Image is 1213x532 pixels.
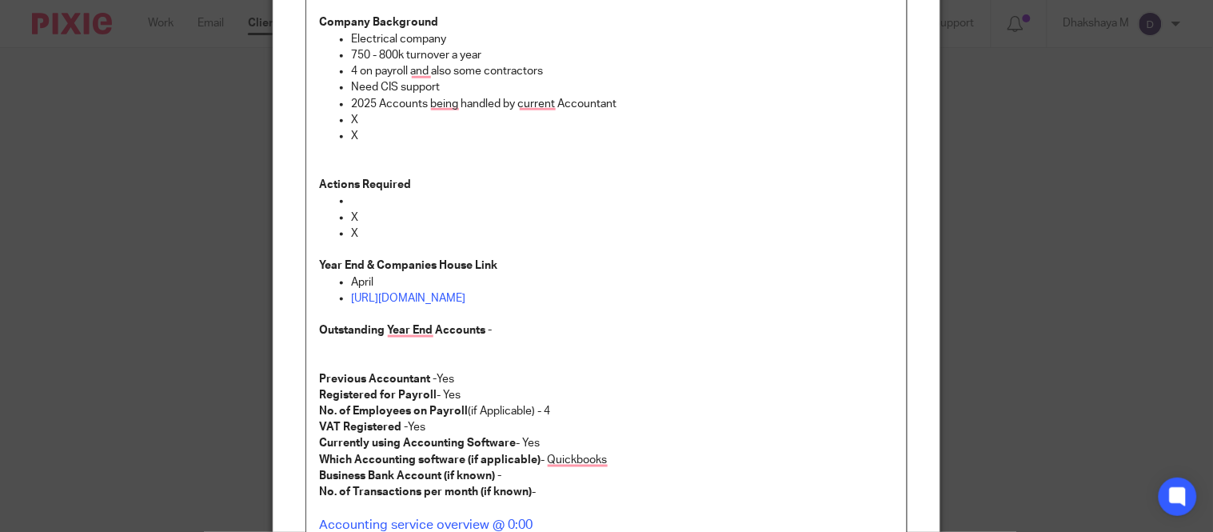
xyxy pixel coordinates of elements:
[351,96,893,112] p: 2025 Accounts being handled by current Accountant
[319,471,501,482] strong: Business Bank Account (if known) -
[351,47,893,63] p: 750 - 800k turnover a year
[319,436,893,452] p: - Yes
[351,128,893,144] p: X
[319,438,516,450] strong: Currently using Accounting Software
[351,293,465,304] a: [URL][DOMAIN_NAME]
[351,112,893,128] p: X
[319,485,893,501] p: -
[351,226,893,242] p: X
[319,487,532,498] strong: No. of Transactions per month (if known)
[319,404,893,420] p: (if Applicable) - 4
[319,453,893,469] p: - Quickbooks
[319,455,541,466] strong: Which Accounting software (if applicable)
[319,371,893,387] p: Yes
[351,274,893,290] p: April
[319,179,411,190] strong: Actions Required
[319,387,893,403] p: - Yes
[319,390,437,401] strong: Registered for Payroll
[351,31,893,47] p: Electrical company
[319,374,437,385] strong: Previous Accountant -
[319,519,533,532] a: Accounting service overview @ 0:00
[351,210,893,226] p: X
[319,325,492,336] strong: Outstanding Year End Accounts -
[319,406,468,418] strong: No. of Employees on Payroll
[319,420,893,436] p: Yes
[319,260,497,271] strong: Year End & Companies House Link
[319,17,438,28] strong: Company Background
[351,63,893,79] p: 4 on payroll and also some contractors
[319,422,408,434] strong: VAT Registered -
[351,79,893,95] p: Need CIS support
